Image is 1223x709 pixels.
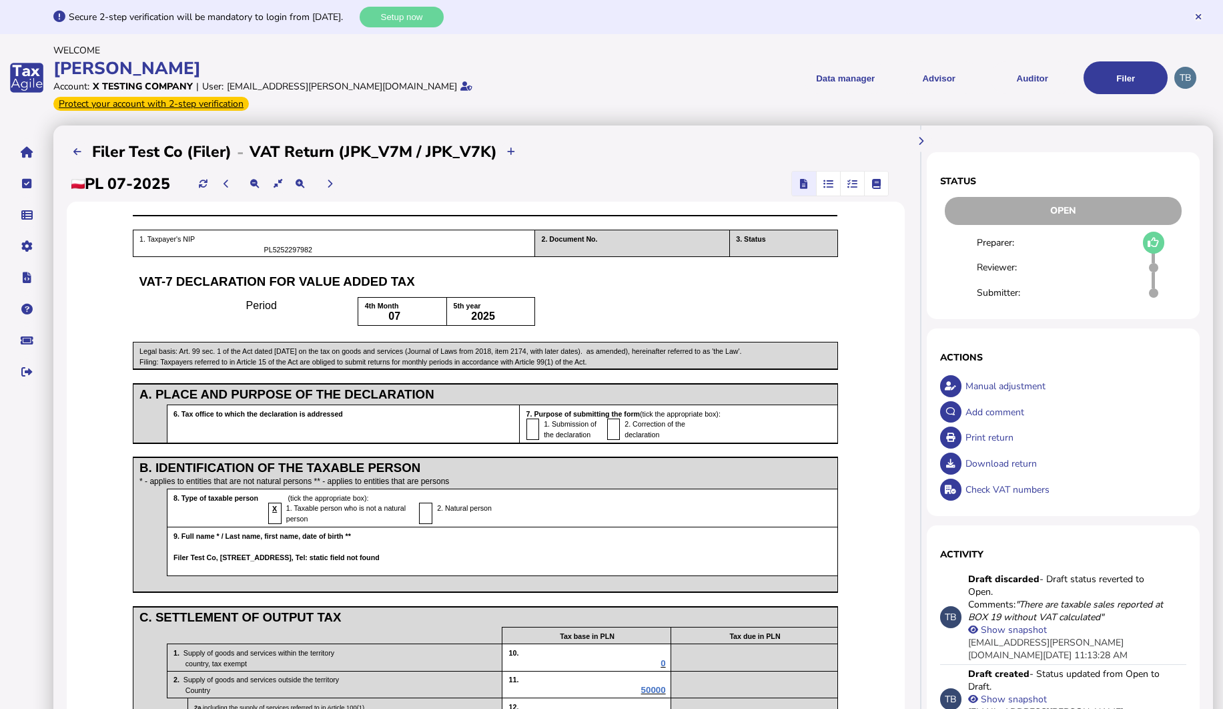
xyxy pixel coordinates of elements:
i: Email verified [460,81,472,91]
button: Next period [319,173,341,195]
mat-button-toggle: Reconcilliation view by tax code [840,172,864,196]
button: Upload transactions [500,141,522,163]
div: Reviewer: [977,261,1042,274]
span: ( [288,494,291,502]
span: 8. Type of taxable person [173,494,290,502]
mat-button-toggle: Return view [792,172,816,196]
h1: Activity [940,548,1187,561]
button: Developer hub links [13,264,41,292]
button: Setup now [360,7,444,27]
div: [EMAIL_ADDRESS][PERSON_NAME][DOMAIN_NAME] [227,80,457,93]
button: Refresh data for current period [192,173,214,195]
span: 07 [388,310,400,322]
span: 2. Natural person [437,504,492,512]
div: [PERSON_NAME] [53,57,607,80]
button: Hide [910,130,932,152]
span: VAT-7 DECLARATION FOR VALUE ADDED TAX [139,274,415,288]
span: 1. Taxpayer's NIP [139,235,214,243]
span: C. SETTLEMENT OF OUTPUT TAX [139,610,341,624]
span: 1. [173,649,183,657]
h2: Filer Test Co (Filer) [92,142,232,162]
span: tick the appropriate box): [290,494,368,502]
span: PL5252297982 [139,246,338,254]
button: Filer [1084,61,1168,94]
div: Preparer: [977,236,1042,249]
strong: Draft discarded [968,573,1040,585]
button: Tasks [13,170,41,198]
menu: navigate products [614,61,1168,94]
span: Period [243,300,277,311]
span: Tax base in PLN [560,632,615,640]
button: Make an adjustment to this return. [940,375,962,397]
button: Manage settings [13,232,41,260]
span: 50000 [641,685,666,695]
span: 2. [173,676,183,684]
h1: Status [940,175,1187,188]
div: Profile settings [1174,67,1196,89]
mat-button-toggle: Reconcilliation view by document [816,172,840,196]
div: Show snapshot [977,624,1071,636]
div: Account: [53,80,89,93]
span: 2. Document No. [542,235,685,243]
span: Supply of goods and services within the territory [183,649,334,657]
span: 4th Month [365,302,399,310]
i: "There are taxable sales reported at BOX 19 without VAT calculated" [968,598,1163,624]
span: Filing: Taxpayers referred to in Article 15 of the Act are obliged to submit returns for monthly ... [139,358,586,366]
button: Download return [940,453,962,475]
button: View filing snapshot at this version [968,625,977,634]
button: Reset the return view [267,173,289,195]
div: - Status updated from Open to Draft. [968,668,1168,693]
div: Open [945,197,1182,225]
h1: Actions [940,351,1187,364]
div: Print return [962,425,1186,451]
button: Open printable view of return. [940,427,962,449]
div: TB [940,606,962,628]
button: Make the return view smaller [244,173,266,195]
span: 0 [661,658,665,668]
div: - Draft status reverted to Open. [968,573,1168,598]
span: Legal basis: Art. 99 sec. 1 of the Act dated [DATE] on the tax on goods and services (Journal of ... [139,347,741,355]
i: Data manager [21,215,33,216]
span: 3. Status [736,235,765,243]
strong: Draft created [968,668,1030,680]
div: From Oct 1, 2025, 2-step verification will be required to login. Set it up now... [53,97,249,111]
button: Check VAT numbers on return. [940,479,962,501]
button: Make the return view larger [289,173,311,195]
button: Hide message [1194,12,1203,21]
div: Welcome [53,44,607,57]
button: Sign out [13,358,41,386]
button: Help pages [13,295,41,323]
div: Manual adjustment [962,373,1186,399]
span: 9. Full name * / Last name, first name, date of birth ** [173,532,351,540]
span: Country [173,686,216,694]
span: country, tax exempt [173,660,247,668]
div: Return status - Actions are restricted to nominated users [940,197,1187,225]
button: Previous period [216,173,238,195]
div: Check VAT numbers [962,477,1186,503]
span: Supply of goods and services outside the territory [183,676,339,684]
div: User: [202,80,224,93]
span: (tick the appropriate box): [640,410,721,418]
button: Mark as draft [1143,232,1165,254]
span: Tax due in PLN [729,632,780,640]
h2: VAT Return (JPK_V7M / JPK_V7K) [250,142,497,162]
button: Shows a dropdown of VAT Advisor options [897,61,981,94]
span: 2025 [471,310,495,322]
span: 2. Correction of the declaration [625,420,685,439]
button: View filing snapshot at this version [968,694,977,704]
button: Home [13,138,41,166]
span: * - applies to entities that are not natural persons ** - applies to entities that are persons [139,477,449,486]
div: Submitter: [977,286,1042,299]
button: Upload list [67,141,89,163]
span: Filer Test Co, [STREET_ADDRESS], Tel: static field not found [173,553,380,561]
div: - [232,142,250,163]
button: Make a comment in the activity log. [940,401,962,423]
span: 6. Tax office to which the declaration is addressed [173,410,343,418]
span: 1. Taxable person who is not a natural person [286,504,406,523]
div: X Testing Company [93,80,193,93]
mat-button-toggle: Ledger [864,172,888,196]
span: 10. [509,649,558,657]
span: B. IDENTIFICATION OF THE TAXABLE PERSON [139,461,420,475]
div: Comments: [968,598,1168,624]
h2: PL 07-2025 [71,174,170,194]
